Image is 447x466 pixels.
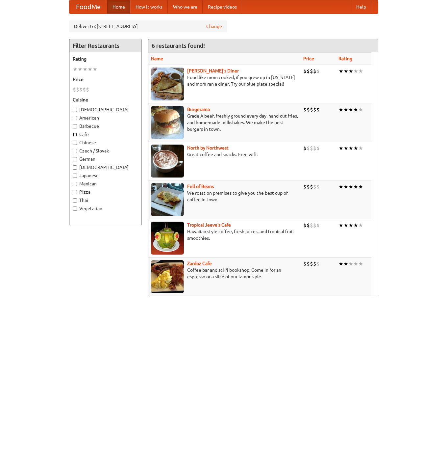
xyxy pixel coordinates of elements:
[187,107,210,112] a: Burgerama
[316,183,320,190] li: $
[358,222,363,229] li: ★
[303,106,307,113] li: $
[206,23,222,30] a: Change
[348,260,353,267] li: ★
[151,151,298,158] p: Great coffee and snacks. Free wifi.
[343,106,348,113] li: ★
[307,106,310,113] li: $
[351,0,371,14] a: Help
[343,260,348,267] li: ★
[187,184,214,189] a: Full of Beans
[73,174,77,178] input: Japanese
[73,141,77,145] input: Chinese
[310,68,313,75] li: $
[73,106,138,113] label: [DEMOGRAPHIC_DATA]
[303,183,307,190] li: $
[73,148,138,154] label: Czech / Slovak
[307,68,310,75] li: $
[73,182,77,186] input: Mexican
[338,183,343,190] li: ★
[73,198,77,203] input: Thai
[187,222,231,228] b: Tropical Jeeve's Cafe
[187,68,239,73] a: [PERSON_NAME]'s Diner
[343,183,348,190] li: ★
[316,68,320,75] li: $
[73,66,78,73] li: ★
[151,228,298,241] p: Hawaiian style coffee, fresh juices, and tropical fruit smoothies.
[203,0,242,14] a: Recipe videos
[107,0,130,14] a: Home
[313,222,316,229] li: $
[73,76,138,83] h5: Price
[73,180,138,187] label: Mexican
[343,222,348,229] li: ★
[73,206,77,211] input: Vegetarian
[73,172,138,179] label: Japanese
[87,66,92,73] li: ★
[151,56,163,61] a: Name
[69,0,107,14] a: FoodMe
[73,157,77,161] input: German
[353,145,358,152] li: ★
[313,183,316,190] li: $
[353,68,358,75] li: ★
[307,222,310,229] li: $
[343,145,348,152] li: ★
[73,164,138,171] label: [DEMOGRAPHIC_DATA]
[310,145,313,152] li: $
[73,108,77,112] input: [DEMOGRAPHIC_DATA]
[73,197,138,204] label: Thai
[130,0,168,14] a: How it works
[310,260,313,267] li: $
[151,190,298,203] p: We roast on premises to give you the best cup of coffee in town.
[338,145,343,152] li: ★
[310,106,313,113] li: $
[151,145,184,178] img: north.jpg
[303,68,307,75] li: $
[313,145,316,152] li: $
[313,260,316,267] li: $
[86,86,89,93] li: $
[151,74,298,87] p: Food like mom cooked, if you grew up in [US_STATE] and mom ran a diner. Try our blue plate special!
[358,106,363,113] li: ★
[187,261,212,266] a: Zardoz Cafe
[358,183,363,190] li: ★
[316,260,320,267] li: $
[348,106,353,113] li: ★
[151,106,184,139] img: burgerama.jpg
[338,56,352,61] a: Rating
[73,189,138,195] label: Pizza
[348,183,353,190] li: ★
[313,106,316,113] li: $
[348,222,353,229] li: ★
[73,115,138,121] label: American
[73,149,77,153] input: Czech / Slovak
[303,260,307,267] li: $
[303,145,307,152] li: $
[69,39,141,52] h4: Filter Restaurants
[343,68,348,75] li: ★
[338,68,343,75] li: ★
[83,86,86,93] li: $
[303,56,314,61] a: Price
[79,86,83,93] li: $
[73,56,138,62] h5: Rating
[73,190,77,194] input: Pizza
[316,222,320,229] li: $
[353,183,358,190] li: ★
[73,131,138,138] label: Cafe
[73,116,77,120] input: American
[338,260,343,267] li: ★
[187,145,229,151] a: North by Northwest
[152,42,205,49] ng-pluralize: 6 restaurants found!
[310,183,313,190] li: $
[353,106,358,113] li: ★
[316,145,320,152] li: $
[348,68,353,75] li: ★
[73,86,76,93] li: $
